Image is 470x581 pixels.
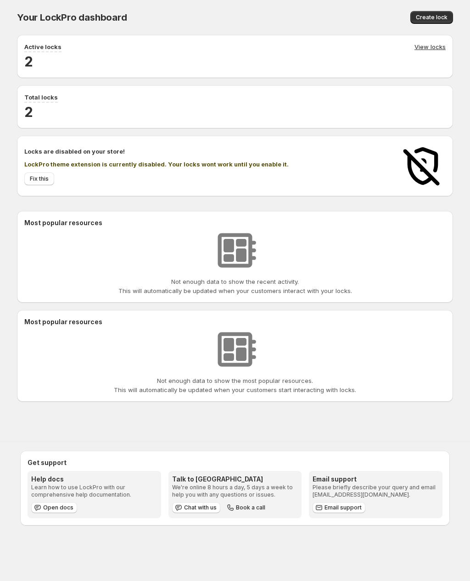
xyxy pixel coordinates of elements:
h2: 2 [24,103,446,121]
h2: Most popular resources [24,317,446,326]
p: LockPro theme extension is currently disabled. Your locks wont work until you enable it. [24,160,391,169]
h2: 2 [24,52,446,71]
p: Learn how to use LockPro with our comprehensive help documentation. [31,484,157,498]
p: Active locks [24,42,62,51]
span: Create lock [416,14,448,21]
img: No resources found [212,326,258,372]
p: We're online 8 hours a day, 5 days a week to help you with any questions or issues. [172,484,298,498]
h3: Help docs [31,475,157,484]
button: Create lock [410,11,453,24]
h2: Most popular resources [24,218,446,227]
span: Fix this [30,175,49,183]
span: Chat with us [184,504,217,511]
p: Not enough data to show the most popular resources. This will automatically be updated when your ... [114,376,356,394]
span: Email support [325,504,362,511]
span: Open docs [43,504,73,511]
a: Open docs [31,502,77,513]
p: Not enough data to show the recent activity. This will automatically be updated when your custome... [118,277,352,295]
span: Your LockPro dashboard [17,12,127,23]
h2: Locks are disabled on your store! [24,147,391,156]
button: Chat with us [172,502,220,513]
span: Book a call [236,504,265,511]
button: Book a call [224,502,269,513]
a: View locks [414,42,446,52]
a: Email support [313,502,365,513]
h3: Email support [313,475,439,484]
p: Please briefly describe your query and email [EMAIL_ADDRESS][DOMAIN_NAME]. [313,484,439,498]
h3: Talk to [GEOGRAPHIC_DATA] [172,475,298,484]
p: Total locks [24,93,58,102]
button: Fix this [24,172,54,185]
h2: Get support [28,458,442,467]
img: No resources found [212,227,258,273]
